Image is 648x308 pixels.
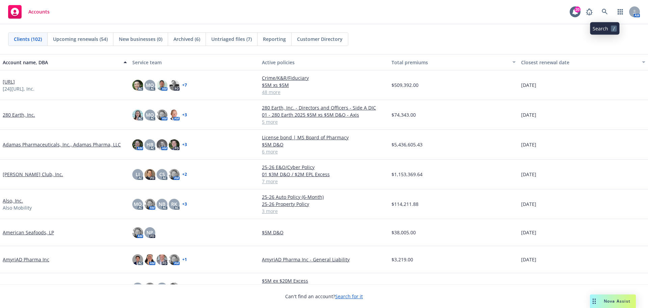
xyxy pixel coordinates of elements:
[521,256,536,263] span: [DATE]
[521,81,536,89] span: [DATE]
[144,254,155,265] img: photo
[262,208,386,215] a: 3 more
[132,139,143,150] img: photo
[389,54,518,70] button: Total premiums
[262,134,386,141] a: License bond | MS Board of Pharmacy
[391,111,416,118] span: $74,343.00
[521,171,536,178] span: [DATE]
[262,277,386,284] a: $5M ex $20M Excess
[146,229,153,236] span: NP
[262,59,386,66] div: Active policies
[262,111,386,118] a: 01 - 280 Earth 2025 $5M xs $5M D&O - Axis
[136,171,140,178] span: LI
[262,104,386,111] a: 280 Earth, Inc. - Directors and Officers - Side A DIC
[3,141,121,148] a: Adamas Pharmaceuticals, Inc., Adamas Pharma, LLC
[132,80,143,91] img: photo
[574,6,580,13] div: 20
[3,111,35,118] a: 280 Earth, Inc.
[182,83,187,87] a: + 7
[157,139,167,150] img: photo
[614,5,627,19] a: Switch app
[146,81,154,89] span: MQ
[144,169,155,180] img: photo
[259,54,389,70] button: Active policies
[518,54,648,70] button: Closest renewal date
[285,293,363,300] span: Can't find an account?
[169,283,180,293] img: photo
[521,200,536,208] span: [DATE]
[521,141,536,148] span: [DATE]
[169,254,180,265] img: photo
[182,113,187,117] a: + 3
[391,256,413,263] span: $3,219.00
[262,74,386,81] a: Crime/K&R/Fiduciary
[3,229,54,236] a: American Seafoods, LP
[521,229,536,236] span: [DATE]
[28,9,50,15] span: Accounts
[391,141,423,148] span: $5,436,605.43
[262,256,386,263] a: AmyriAD Pharma Inc - General Liability
[3,85,34,92] span: [24][URL], Inc.
[521,111,536,118] span: [DATE]
[262,148,386,155] a: 6 more
[521,59,638,66] div: Closest renewal date
[3,204,32,211] span: Also Mobility
[262,81,386,89] a: $5M xs $5M
[159,200,165,208] span: NB
[182,258,187,262] a: + 1
[262,193,386,200] a: 25-26 Auto Policy (6-Month)
[14,35,42,43] span: Clients (102)
[590,294,598,308] div: Drag to move
[391,229,416,236] span: $38,005.00
[182,202,187,206] a: + 3
[590,294,636,308] button: Nova Assist
[391,171,423,178] span: $1,153,369.64
[146,111,154,118] span: MQ
[391,200,418,208] span: $114,211.88
[604,298,630,304] span: Nova Assist
[391,81,418,89] span: $509,392.00
[262,229,386,236] a: $5M D&O
[132,254,143,265] img: photo
[157,80,167,91] img: photo
[169,110,180,120] img: photo
[157,110,167,120] img: photo
[173,35,200,43] span: Archived (6)
[262,164,386,171] a: 25-26 E&O/Cyber Policy
[3,59,119,66] div: Account name, DBA
[144,199,155,210] img: photo
[262,178,386,185] a: 7 more
[132,59,256,66] div: Service team
[130,54,259,70] button: Service team
[583,5,596,19] a: Report a Bug
[3,78,15,85] a: [URL]
[262,118,386,125] a: 5 more
[53,35,108,43] span: Upcoming renewals (54)
[182,143,187,147] a: + 3
[262,200,386,208] a: 25-26 Property Policy
[3,171,63,178] a: [PERSON_NAME] Club, Inc.
[3,256,49,263] a: AmyriAD Pharma Inc
[3,197,23,204] a: Also, Inc.
[211,35,252,43] span: Untriaged files (7)
[335,293,363,300] a: Search for it
[598,5,612,19] a: Search
[5,2,52,21] a: Accounts
[134,200,142,208] span: MQ
[169,80,180,91] img: photo
[132,227,143,238] img: photo
[169,139,180,150] img: photo
[132,110,143,120] img: photo
[159,171,165,178] span: CS
[157,254,167,265] img: photo
[169,169,180,180] img: photo
[262,89,386,96] a: 48 more
[119,35,162,43] span: New businesses (0)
